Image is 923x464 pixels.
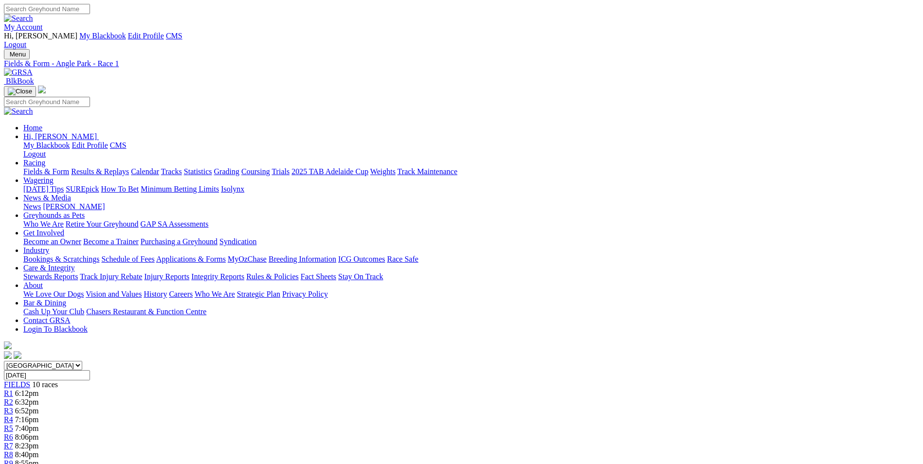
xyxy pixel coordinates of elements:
div: Greyhounds as Pets [23,220,919,229]
span: 7:40pm [15,424,39,432]
a: Trials [271,167,290,176]
a: Stay On Track [338,272,383,281]
a: Wagering [23,176,54,184]
a: Rules & Policies [246,272,299,281]
a: Calendar [131,167,159,176]
a: Get Involved [23,229,64,237]
a: About [23,281,43,289]
input: Select date [4,370,90,380]
a: Bar & Dining [23,299,66,307]
img: Search [4,107,33,116]
a: Edit Profile [128,32,164,40]
a: Become a Trainer [83,237,139,246]
a: Fields & Form - Angle Park - Race 1 [4,59,919,68]
a: Isolynx [221,185,244,193]
div: News & Media [23,202,919,211]
a: Applications & Forms [156,255,226,263]
a: Syndication [219,237,256,246]
a: 2025 TAB Adelaide Cup [291,167,368,176]
input: Search [4,4,90,14]
a: Who We Are [23,220,64,228]
a: R3 [4,407,13,415]
a: Careers [169,290,193,298]
a: [DATE] Tips [23,185,64,193]
span: 8:23pm [15,442,39,450]
span: 10 races [32,380,58,389]
a: History [144,290,167,298]
a: GAP SA Assessments [141,220,209,228]
span: 7:16pm [15,415,39,424]
a: R6 [4,433,13,441]
a: Stewards Reports [23,272,78,281]
span: R8 [4,450,13,459]
a: Hi, [PERSON_NAME] [23,132,99,141]
a: Chasers Restaurant & Function Centre [86,307,206,316]
button: Toggle navigation [4,49,30,59]
a: Coursing [241,167,270,176]
span: 6:32pm [15,398,39,406]
div: Get Involved [23,237,919,246]
a: Grading [214,167,239,176]
a: R4 [4,415,13,424]
a: Bookings & Scratchings [23,255,99,263]
a: Breeding Information [269,255,336,263]
div: Hi, [PERSON_NAME] [23,141,919,159]
img: Close [8,88,32,95]
a: Industry [23,246,49,254]
div: Industry [23,255,919,264]
a: FIELDS [4,380,30,389]
a: How To Bet [101,185,139,193]
a: Racing [23,159,45,167]
a: Injury Reports [144,272,189,281]
span: 8:06pm [15,433,39,441]
div: About [23,290,919,299]
a: Who We Are [195,290,235,298]
span: 6:52pm [15,407,39,415]
a: R5 [4,424,13,432]
span: Menu [10,51,26,58]
a: Strategic Plan [237,290,280,298]
img: logo-grsa-white.png [38,86,46,93]
div: Bar & Dining [23,307,919,316]
a: MyOzChase [228,255,267,263]
a: R7 [4,442,13,450]
a: BlkBook [4,77,34,85]
a: Statistics [184,167,212,176]
a: Logout [23,150,46,158]
a: Care & Integrity [23,264,75,272]
a: Tracks [161,167,182,176]
span: BlkBook [6,77,34,85]
a: Integrity Reports [191,272,244,281]
a: CMS [110,141,127,149]
a: Retire Your Greyhound [66,220,139,228]
a: Cash Up Your Club [23,307,84,316]
a: News [23,202,41,211]
a: ICG Outcomes [338,255,385,263]
a: CMS [166,32,182,40]
a: Purchasing a Greyhound [141,237,217,246]
span: 8:40pm [15,450,39,459]
a: SUREpick [66,185,99,193]
a: [PERSON_NAME] [43,202,105,211]
a: R2 [4,398,13,406]
a: Track Maintenance [398,167,457,176]
a: News & Media [23,194,71,202]
div: Care & Integrity [23,272,919,281]
a: R1 [4,389,13,397]
img: GRSA [4,68,33,77]
a: My Blackbook [23,141,70,149]
a: My Blackbook [79,32,126,40]
button: Toggle navigation [4,86,36,97]
a: Minimum Betting Limits [141,185,219,193]
a: Greyhounds as Pets [23,211,85,219]
a: Race Safe [387,255,418,263]
a: Contact GRSA [23,316,70,324]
